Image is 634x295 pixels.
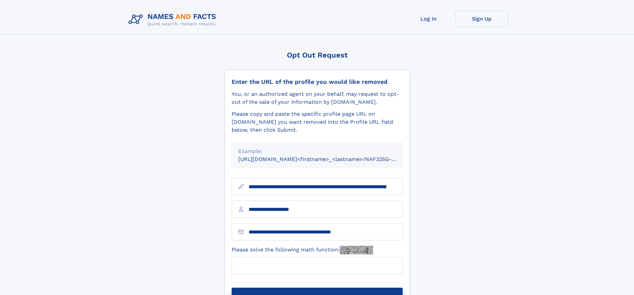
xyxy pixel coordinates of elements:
div: Enter the URL of the profile you would like removed [232,78,403,85]
label: Please solve the following math function: [232,246,373,254]
div: Example: [238,147,396,155]
div: You, or an authorized agent on your behalf, may request to opt-out of the sale of your informatio... [232,90,403,106]
small: [URL][DOMAIN_NAME]<firstname>_<lastname>/NAF325G-xxxxxxxx [238,156,415,162]
div: Please copy and paste the specific profile page URL on [DOMAIN_NAME] you want removed into the Pr... [232,110,403,134]
a: Sign Up [455,11,509,27]
a: Log In [402,11,455,27]
img: Logo Names and Facts [126,11,222,29]
div: Opt Out Request [225,51,410,59]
